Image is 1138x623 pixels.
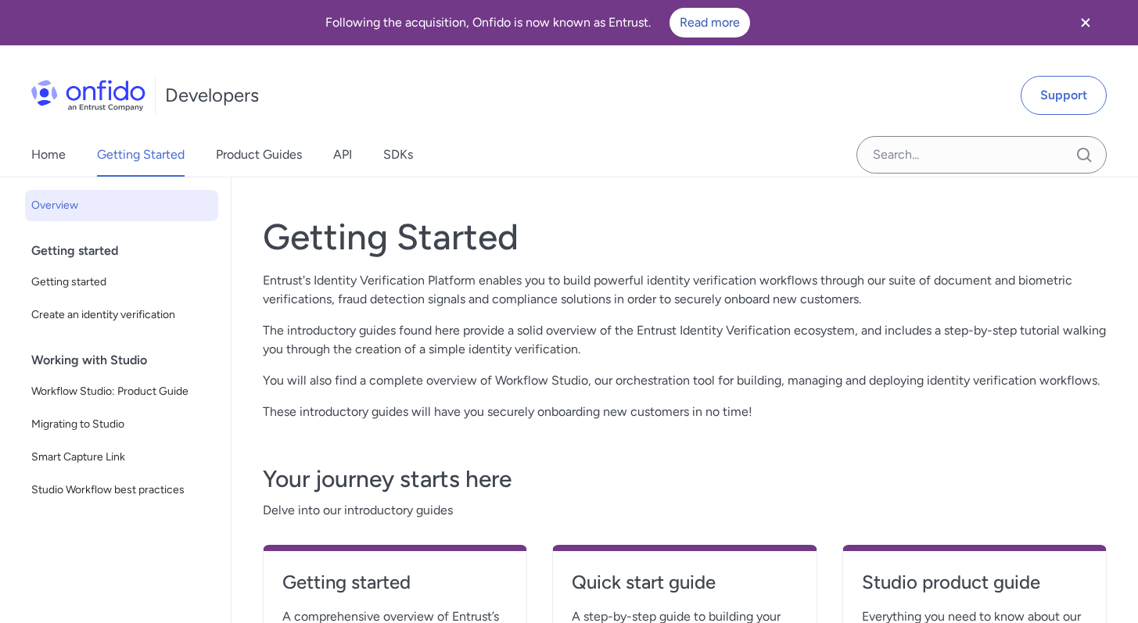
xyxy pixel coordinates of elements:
[263,403,1107,421] p: These introductory guides will have you securely onboarding new customers in no time!
[25,299,218,331] a: Create an identity verification
[856,136,1107,174] input: Onfido search input field
[1076,13,1095,32] svg: Close banner
[31,196,212,215] span: Overview
[862,570,1087,595] h4: Studio product guide
[25,190,218,221] a: Overview
[670,8,750,38] a: Read more
[282,570,508,607] a: Getting started
[572,570,797,595] h4: Quick start guide
[31,235,224,267] div: Getting started
[25,474,218,506] a: Studio Workflow best practices
[862,570,1087,607] a: Studio product guide
[216,133,302,177] a: Product Guides
[383,133,413,177] a: SDKs
[263,215,1107,259] h1: Getting Started
[25,267,218,298] a: Getting started
[263,371,1107,390] p: You will also find a complete overview of Workflow Studio, our orchestration tool for building, m...
[25,442,218,473] a: Smart Capture Link
[31,273,212,292] span: Getting started
[19,8,1057,38] div: Following the acquisition, Onfido is now known as Entrust.
[263,464,1107,495] h3: Your journey starts here
[31,415,212,434] span: Migrating to Studio
[97,133,185,177] a: Getting Started
[1057,3,1115,42] button: Close banner
[31,345,224,376] div: Working with Studio
[31,481,212,499] span: Studio Workflow best practices
[333,133,352,177] a: API
[31,133,66,177] a: Home
[31,382,212,401] span: Workflow Studio: Product Guide
[31,448,212,467] span: Smart Capture Link
[1021,76,1107,115] a: Support
[572,570,797,607] a: Quick start guide
[263,321,1107,359] p: The introductory guides found here provide a solid overview of the Entrust Identity Verification ...
[263,501,1107,520] span: Delve into our introductory guides
[31,306,212,324] span: Create an identity verification
[25,376,218,407] a: Workflow Studio: Product Guide
[282,570,508,595] h4: Getting started
[263,271,1107,309] p: Entrust's Identity Verification Platform enables you to build powerful identity verification work...
[165,83,259,108] h1: Developers
[31,80,145,111] img: Onfido Logo
[25,409,218,440] a: Migrating to Studio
